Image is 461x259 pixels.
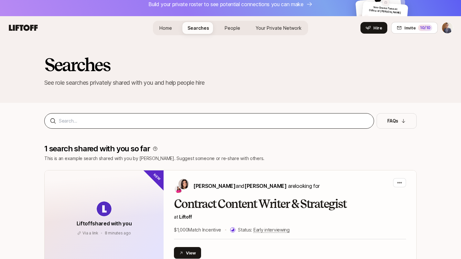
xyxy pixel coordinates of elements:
span: Your Dream Team at Office of [PERSON_NAME] [369,5,401,15]
span: and [236,183,287,189]
p: at [174,213,406,221]
p: 1 search shared with you so far [44,144,150,153]
a: People [220,22,245,34]
p: Status: [238,226,290,234]
span: Early interviewing [253,227,290,233]
a: Your Private Network [251,22,307,34]
input: Search... [59,117,369,125]
span: [PERSON_NAME] [244,183,287,189]
span: [PERSON_NAME] [193,183,236,189]
div: New [143,159,175,191]
span: Liftoff shared with you [77,220,132,227]
img: Eleanor Morgan [178,179,189,189]
span: People [225,25,240,31]
p: Someone incredible [371,16,405,23]
h2: Searches [44,55,110,74]
span: Invite [404,25,415,31]
p: $1,000 Match Incentive [174,226,221,234]
button: Alan Beard [442,22,453,34]
img: avatar-url [97,201,112,216]
span: Your Private Network [256,25,302,31]
button: FAQs [377,113,417,129]
span: Liftoff [179,214,192,220]
span: October 10, 2025 12:38pm [105,231,131,235]
span: Searches [188,25,209,31]
img: default-avatar.svg [358,14,364,19]
button: View [174,247,201,259]
p: Via a link [82,230,98,236]
span: Home [159,25,172,31]
img: Emma Frane [175,185,182,193]
p: See role searches privately shared with you and help people hire [44,78,417,87]
button: Invite10/10 [391,22,438,34]
button: Hire [360,22,387,34]
span: Hire [373,25,382,31]
h2: Contract Content Writer & Strategist [174,198,406,210]
p: This is an example search shared with you by [PERSON_NAME]. Suggest someone or re-share with others. [44,155,417,162]
p: FAQs [387,117,398,125]
a: Searches [182,22,214,34]
div: 10 /10 [418,25,432,31]
p: are looking for [193,182,320,190]
img: default-avatar.svg [363,14,369,20]
a: Home [154,22,177,34]
img: Alan Beard [442,22,453,33]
